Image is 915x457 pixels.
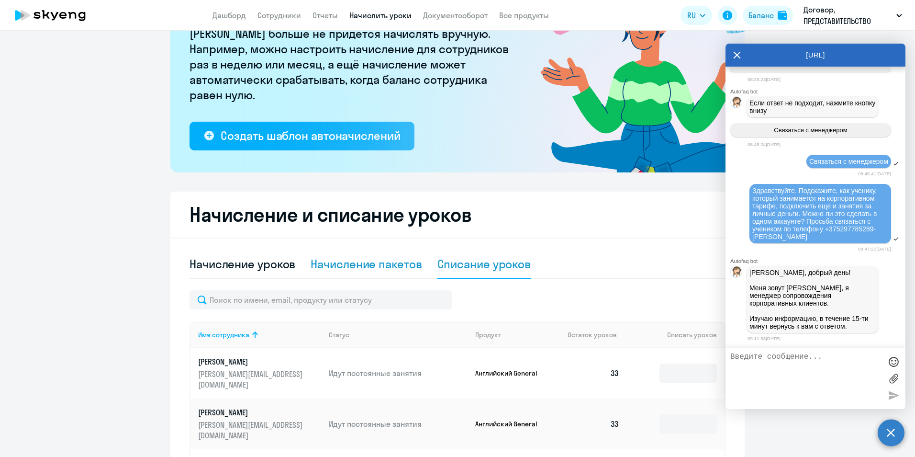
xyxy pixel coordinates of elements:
a: Начислить уроки [349,11,412,20]
button: Связаться с менеджером [730,123,891,137]
button: Балансbalance [743,6,793,25]
a: Документооборот [423,11,488,20]
time: 08:45:23[DATE] [748,77,781,82]
div: Баланс [748,10,774,21]
div: Статус [329,331,468,339]
p: [PERSON_NAME][EMAIL_ADDRESS][DOMAIN_NAME] [198,420,305,441]
p: Идут постоянные занятия [329,368,468,378]
a: [PERSON_NAME][PERSON_NAME][EMAIL_ADDRESS][DOMAIN_NAME] [198,356,321,390]
img: bot avatar [731,266,743,280]
button: RU [681,6,712,25]
p: Идут постоянные занятия [329,419,468,429]
a: Сотрудники [257,11,301,20]
th: Списать уроков [627,322,725,348]
div: Autofaq bot [730,89,905,94]
p: Договор, ПРЕДСТАВИТЕЛЬСТВО ЕВРОПЕЙСКОГО АО BIONORICA SE([GEOGRAPHIC_DATA]) [803,4,893,27]
td: 33 [560,399,627,449]
h2: Начисление и списание уроков [190,203,725,226]
div: Начисление уроков [190,256,295,272]
div: Создать шаблон автоначислений [221,128,400,143]
span: Связаться с менеджером [774,126,847,134]
p: Английский General [475,369,547,377]
div: Продукт [475,331,560,339]
div: Остаток уроков [568,331,627,339]
span: RU [687,10,696,21]
div: Продукт [475,331,501,339]
div: Autofaq bot [730,258,905,264]
div: Имя сотрудника [198,331,321,339]
img: balance [778,11,787,20]
span: Если ответ не подходит, нажмите кнопку внизу [749,99,877,114]
p: [PERSON_NAME], добрый день! Меня зовут [PERSON_NAME], я менеджер сопровождения корпоративных клие... [749,269,876,330]
time: 09:11:53[DATE] [748,336,781,341]
p: Английский General [475,420,547,428]
button: Создать шаблон автоначислений [190,122,414,150]
input: Поиск по имени, email, продукту или статусу [190,290,452,309]
time: 08:45:41[DATE] [858,171,891,176]
div: Статус [329,331,349,339]
a: Отчеты [312,11,338,20]
span: Связаться с менеджером [809,158,888,165]
p: [PERSON_NAME] больше не придётся начислять вручную. Например, можно настроить начисление для сотр... [190,26,515,103]
span: Остаток уроков [568,331,617,339]
a: Все продукты [499,11,549,20]
p: [PERSON_NAME] [198,356,305,367]
img: bot avatar [731,97,743,111]
a: [PERSON_NAME][PERSON_NAME][EMAIL_ADDRESS][DOMAIN_NAME] [198,407,321,441]
div: Имя сотрудника [198,331,249,339]
div: Начисление пакетов [311,256,422,272]
time: 08:47:20[DATE] [858,246,891,251]
a: Дашборд [212,11,246,20]
p: [PERSON_NAME][EMAIL_ADDRESS][DOMAIN_NAME] [198,369,305,390]
label: Лимит 10 файлов [886,371,901,386]
td: 33 [560,348,627,399]
time: 08:45:24[DATE] [748,142,781,147]
p: [PERSON_NAME] [198,407,305,418]
button: Договор, ПРЕДСТАВИТЕЛЬСТВО ЕВРОПЕЙСКОГО АО BIONORICA SE([GEOGRAPHIC_DATA]) [799,4,907,27]
span: Здравствуйте. Подскажите, как ученику, который занимается на корпоративном тарифе, подключить еще... [752,187,879,240]
div: Списание уроков [437,256,531,272]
